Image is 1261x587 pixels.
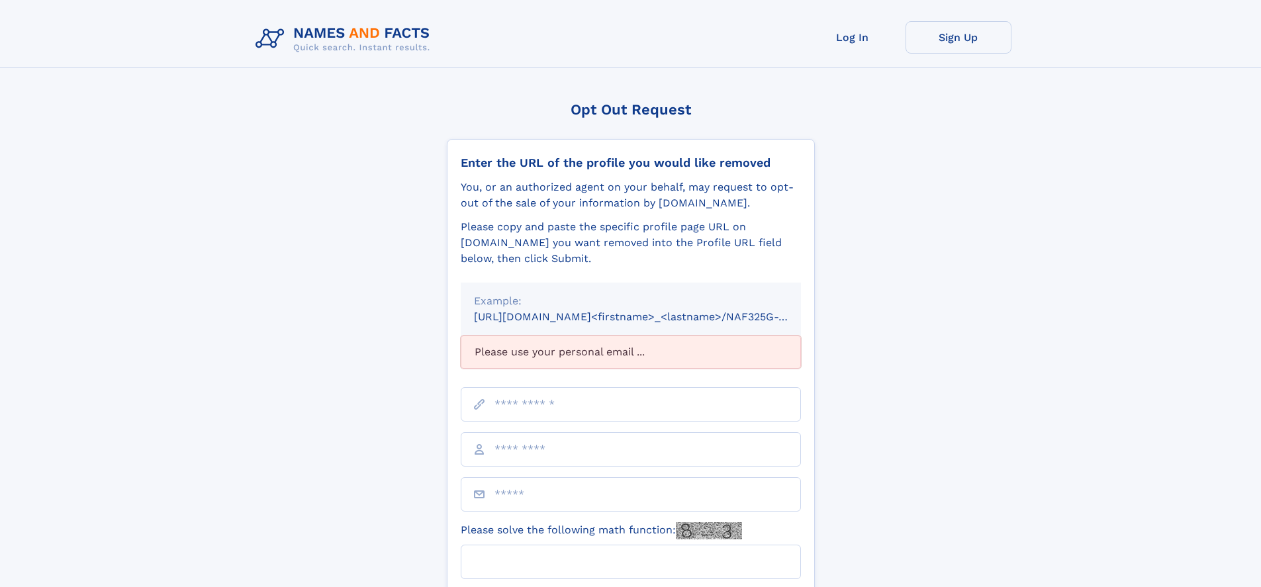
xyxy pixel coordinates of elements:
div: Please use your personal email ... [461,336,801,369]
div: Example: [474,293,788,309]
div: Enter the URL of the profile you would like removed [461,156,801,170]
div: Opt Out Request [447,101,815,118]
div: You, or an authorized agent on your behalf, may request to opt-out of the sale of your informatio... [461,179,801,211]
small: [URL][DOMAIN_NAME]<firstname>_<lastname>/NAF325G-xxxxxxxx [474,310,826,323]
a: Log In [800,21,906,54]
label: Please solve the following math function: [461,522,742,539]
div: Please copy and paste the specific profile page URL on [DOMAIN_NAME] you want removed into the Pr... [461,219,801,267]
img: Logo Names and Facts [250,21,441,57]
a: Sign Up [906,21,1011,54]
